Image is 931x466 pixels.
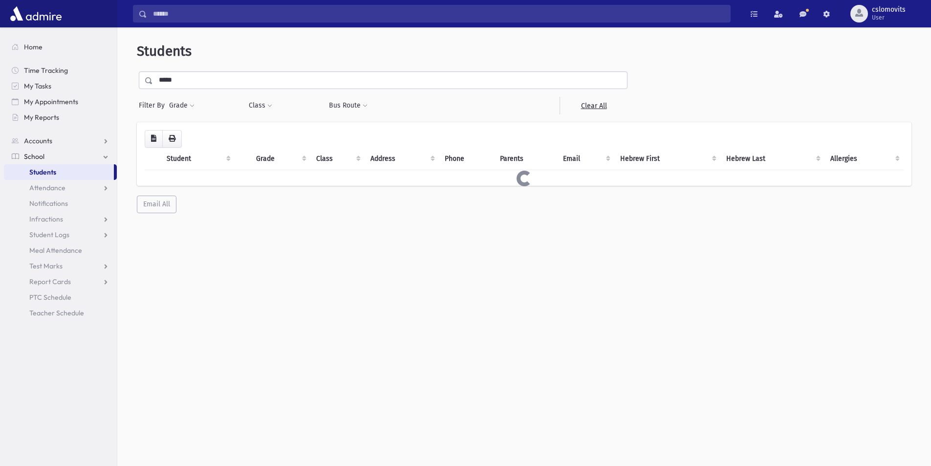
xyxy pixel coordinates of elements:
span: Test Marks [29,262,63,270]
span: Students [29,168,56,177]
input: Search [147,5,730,22]
img: AdmirePro [8,4,64,23]
a: PTC Schedule [4,289,117,305]
button: Print [162,130,182,148]
th: Student [161,148,235,170]
a: Students [4,164,114,180]
span: Teacher Schedule [29,309,84,317]
span: My Appointments [24,97,78,106]
a: My Appointments [4,94,117,110]
th: Grade [250,148,310,170]
th: Email [557,148,614,170]
a: School [4,149,117,164]
a: My Tasks [4,78,117,94]
a: Student Logs [4,227,117,243]
th: Address [365,148,439,170]
th: Phone [439,148,494,170]
a: Test Marks [4,258,117,274]
a: My Reports [4,110,117,125]
span: PTC Schedule [29,293,71,302]
th: Parents [494,148,557,170]
span: User [872,14,906,22]
span: My Tasks [24,82,51,90]
button: Class [248,97,273,114]
span: My Reports [24,113,59,122]
a: Teacher Schedule [4,305,117,321]
a: Attendance [4,180,117,196]
span: Infractions [29,215,63,223]
th: Class [310,148,365,170]
span: cslomovits [872,6,906,14]
a: Meal Attendance [4,243,117,258]
span: Time Tracking [24,66,68,75]
span: Attendance [29,183,65,192]
span: Report Cards [29,277,71,286]
th: Hebrew Last [720,148,825,170]
th: Hebrew First [614,148,720,170]
span: School [24,152,44,161]
button: Email All [137,196,176,213]
span: Notifications [29,199,68,208]
button: CSV [145,130,163,148]
a: Report Cards [4,274,117,289]
a: Time Tracking [4,63,117,78]
a: Infractions [4,211,117,227]
span: Accounts [24,136,52,145]
span: Home [24,43,43,51]
a: Home [4,39,117,55]
button: Grade [169,97,195,114]
a: Accounts [4,133,117,149]
th: Allergies [824,148,904,170]
span: Student Logs [29,230,69,239]
span: Meal Attendance [29,246,82,255]
a: Notifications [4,196,117,211]
span: Students [137,43,192,59]
span: Filter By [139,100,169,111]
button: Bus Route [328,97,368,114]
a: Clear All [560,97,628,114]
